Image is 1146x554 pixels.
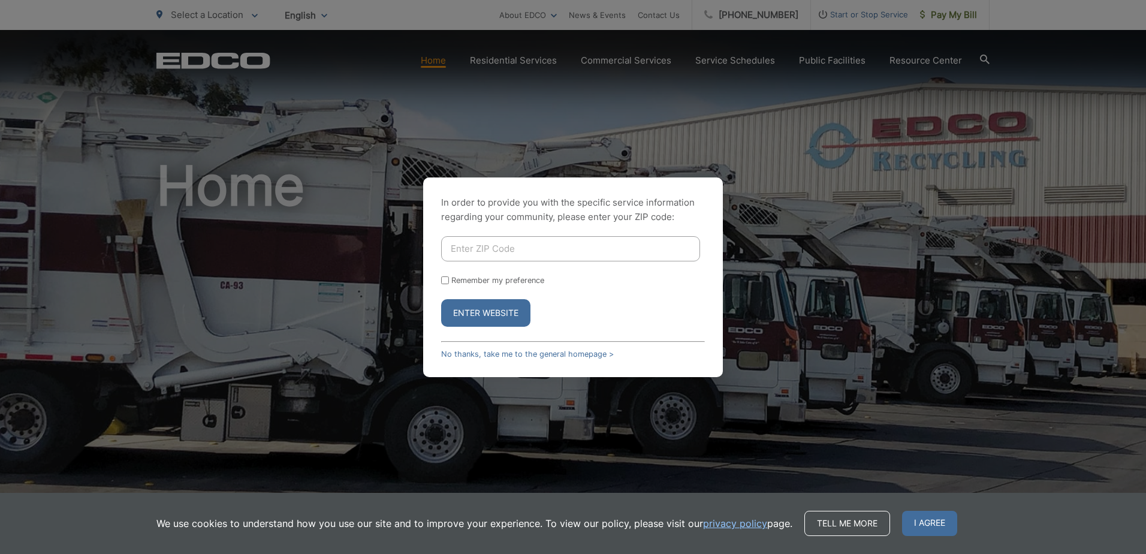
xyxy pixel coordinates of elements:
p: In order to provide you with the specific service information regarding your community, please en... [441,195,705,224]
a: privacy policy [703,516,767,531]
a: Tell me more [804,511,890,536]
input: Enter ZIP Code [441,236,700,261]
span: I agree [902,511,957,536]
label: Remember my preference [451,276,544,285]
p: We use cookies to understand how you use our site and to improve your experience. To view our pol... [156,516,792,531]
a: No thanks, take me to the general homepage > [441,350,614,359]
button: Enter Website [441,299,530,327]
